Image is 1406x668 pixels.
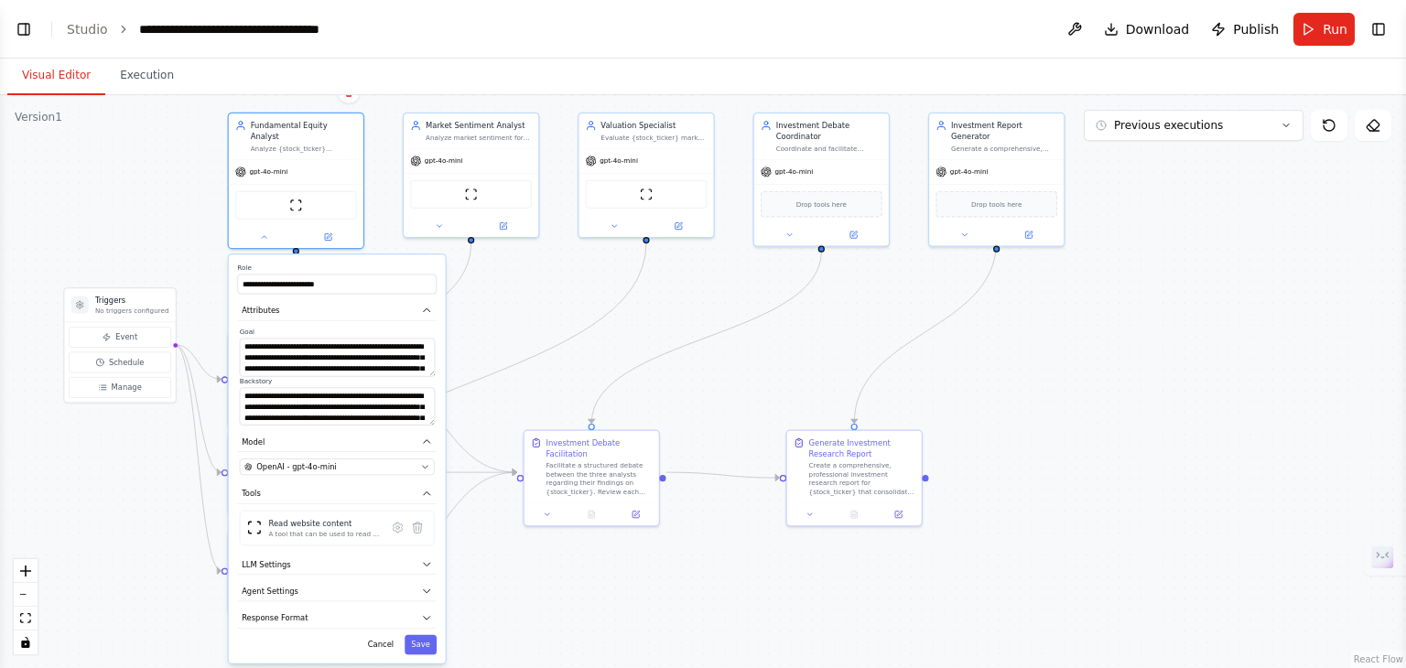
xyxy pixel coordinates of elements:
[105,57,189,95] button: Execution
[928,113,1065,247] div: Investment Report GeneratorGenerate a comprehensive, professional investment research report for ...
[290,242,476,423] g: Edge from 4bee8ce5-f59d-4873-8bcf-2cb4adb6f12f to c27fb23e-e5c0-44c8-b289-b6a0235b1be3
[776,120,882,142] div: Investment Debate Coordinator
[407,518,427,538] button: Delete tool
[809,461,915,496] div: Create a comprehensive, professional investment research report for {stock_ticker} that consolida...
[69,377,171,398] button: Manage
[112,382,142,393] span: Manage
[388,518,408,538] button: Configure tool
[425,156,463,166] span: gpt-4o-mini
[14,559,38,583] button: zoom in
[251,120,357,142] div: Fundamental Equity Analyst
[256,461,337,472] span: OpenAI - gpt-4o-mini
[242,488,261,499] span: Tools
[405,635,437,655] button: Save
[242,586,298,597] span: Agent Settings
[586,252,827,424] g: Edge from 298f775f-3d80-4692-83ef-d24547e44b42 to 6e1223d8-b012-420c-ac5f-b776d85ebfdd
[69,327,171,348] button: Event
[69,352,171,373] button: Schedule
[362,635,401,655] button: Cancel
[600,120,707,131] div: Valuation Specialist
[251,144,357,153] div: Analyze {stock_ticker} company fundamentals using financial statements, 10-K and 10-Q filings to ...
[600,133,707,142] div: Evaluate {stock_ticker} market valuation using price, volume, and volatility analysis to determin...
[240,458,435,475] button: OpenAI - gpt-4o-mini
[242,436,265,447] span: Model
[776,144,882,153] div: Coordinate and facilitate structured debates between the research analysts, ensure all viewpoints...
[1293,13,1355,46] button: Run
[242,559,291,570] span: LLM Settings
[237,264,437,273] label: Role
[14,607,38,630] button: fit view
[1204,13,1286,46] button: Publish
[67,22,108,37] a: Studio
[971,199,1022,210] span: Drop tools here
[578,113,714,239] div: Valuation SpecialistEvaluate {stock_ticker} market valuation using price, volume, and volatility ...
[1097,13,1197,46] button: Download
[67,20,345,38] nav: breadcrumb
[95,295,169,306] h3: Triggers
[237,484,437,504] button: Tools
[247,520,263,535] img: ScrapeWebsiteTool
[1084,110,1303,141] button: Previous executions
[290,242,652,522] g: Edge from c478a3c2-fc4a-4053-8acd-4064bc1ccaad to e5fd335c-3ab6-44a0-ba7d-99e5a6c277e0
[600,156,638,166] span: gpt-4o-mini
[796,199,847,210] span: Drop tools here
[175,339,222,385] g: Edge from triggers to 0f690ce9-7310-4bce-8ee6-40ba82fb016c
[115,331,137,342] span: Event
[950,167,989,177] span: gpt-4o-mini
[337,81,361,104] button: Delete node
[15,110,62,124] div: Version 1
[237,432,437,452] button: Model
[237,608,437,628] button: Response Format
[1354,654,1403,664] a: React Flow attribution
[297,231,360,243] button: Open in side panel
[63,287,177,404] div: TriggersNo triggers configuredEventScheduleManage
[568,508,615,521] button: No output available
[880,508,917,521] button: Open in side panel
[647,220,709,232] button: Open in side panel
[831,508,878,521] button: No output available
[666,467,780,483] g: Edge from 6e1223d8-b012-420c-ac5f-b776d85ebfdd to da16e041-6128-458c-b996-7a64c544a7ab
[7,57,105,95] button: Visual Editor
[464,188,477,200] img: ScrapeWebsiteTool
[546,461,653,496] div: Facilitate a structured debate between the three analysts regarding their findings on {stock_tick...
[809,437,915,459] div: Generate Investment Research Report
[951,144,1057,153] div: Generate a comprehensive, professional investment research report for {stock_ticker} that consoli...
[250,167,288,177] span: gpt-4o-mini
[753,113,890,247] div: Investment Debate CoordinatorCoordinate and facilitate structured debates between the research an...
[109,357,144,368] span: Schedule
[951,120,1057,142] div: Investment Report Generator
[1114,118,1223,133] span: Previous executions
[998,228,1060,241] button: Open in side panel
[240,376,435,385] label: Backstory
[823,228,885,241] button: Open in side panel
[242,305,279,316] span: Attributes
[617,508,654,521] button: Open in side panel
[289,199,302,211] img: ScrapeWebsiteTool
[785,429,922,526] div: Generate Investment Research ReportCreate a comprehensive, professional investment research repor...
[426,120,532,131] div: Market Sentiment Analyst
[849,241,1001,424] g: Edge from 93fec9f2-00ba-44b3-b4c8-c683fd4fd032 to da16e041-6128-458c-b996-7a64c544a7ab
[228,113,364,249] div: Fundamental Equity AnalystAnalyze {stock_ticker} company fundamentals using financial statements,...
[237,300,437,320] button: Attributes
[268,530,381,539] div: A tool that can be used to read a website content.
[426,133,532,142] div: Analyze market sentiment for {stock_ticker} by reviewing recent news articles, analyst ratings, s...
[14,583,38,607] button: zoom out
[1366,16,1391,42] button: Show right sidebar
[240,328,435,337] label: Goal
[14,559,38,654] div: React Flow controls
[523,429,659,526] div: Investment Debate FacilitationFacilitate a structured debate between the three analysts regarding...
[1126,20,1190,38] span: Download
[1323,20,1347,38] span: Run
[175,339,222,576] g: Edge from triggers to e5fd335c-3ab6-44a0-ba7d-99e5a6c277e0
[268,518,381,529] div: Read website content
[371,467,517,576] g: Edge from e5fd335c-3ab6-44a0-ba7d-99e5a6c277e0 to 6e1223d8-b012-420c-ac5f-b776d85ebfdd
[242,612,308,623] span: Response Format
[11,16,37,42] button: Show left sidebar
[1233,20,1279,38] span: Publish
[775,167,814,177] span: gpt-4o-mini
[14,630,38,654] button: toggle interactivity
[403,113,539,239] div: Market Sentiment AnalystAnalyze market sentiment for {stock_ticker} by reviewing recent news arti...
[472,220,535,232] button: Open in side panel
[546,437,653,459] div: Investment Debate Facilitation
[237,581,437,601] button: Agent Settings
